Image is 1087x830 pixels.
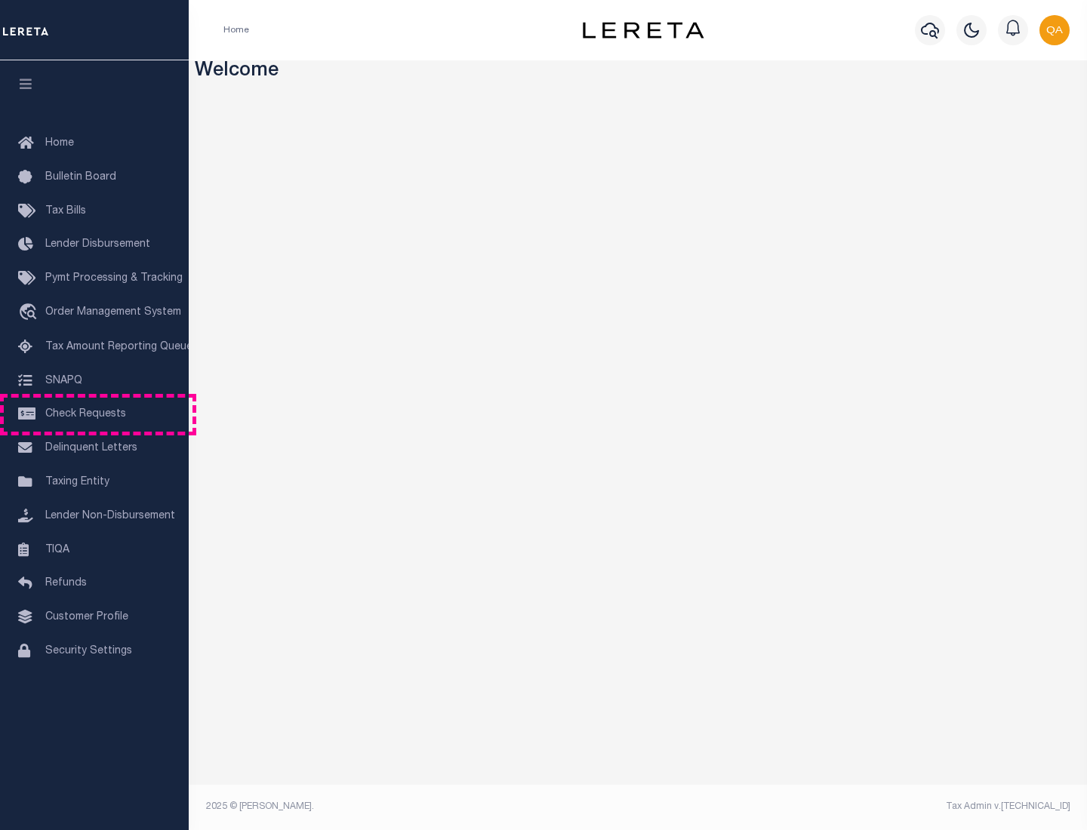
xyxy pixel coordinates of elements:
[195,60,1082,84] h3: Welcome
[18,303,42,323] i: travel_explore
[45,239,150,250] span: Lender Disbursement
[195,800,639,813] div: 2025 © [PERSON_NAME].
[223,23,249,37] li: Home
[583,22,704,38] img: logo-dark.svg
[45,138,74,149] span: Home
[45,375,82,386] span: SNAPQ
[45,612,128,622] span: Customer Profile
[45,206,86,217] span: Tax Bills
[45,443,137,453] span: Delinquent Letters
[45,544,69,555] span: TIQA
[45,172,116,183] span: Bulletin Board
[1039,15,1070,45] img: svg+xml;base64,PHN2ZyB4bWxucz0iaHR0cDovL3d3dy53My5vcmcvMjAwMC9zdmciIHBvaW50ZXItZXZlbnRzPSJub25lIi...
[45,342,192,352] span: Tax Amount Reporting Queue
[45,409,126,420] span: Check Requests
[45,477,109,487] span: Taxing Entity
[45,511,175,521] span: Lender Non-Disbursement
[45,646,132,656] span: Security Settings
[45,578,87,589] span: Refunds
[45,273,183,284] span: Pymt Processing & Tracking
[649,800,1070,813] div: Tax Admin v.[TECHNICAL_ID]
[45,307,181,318] span: Order Management System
